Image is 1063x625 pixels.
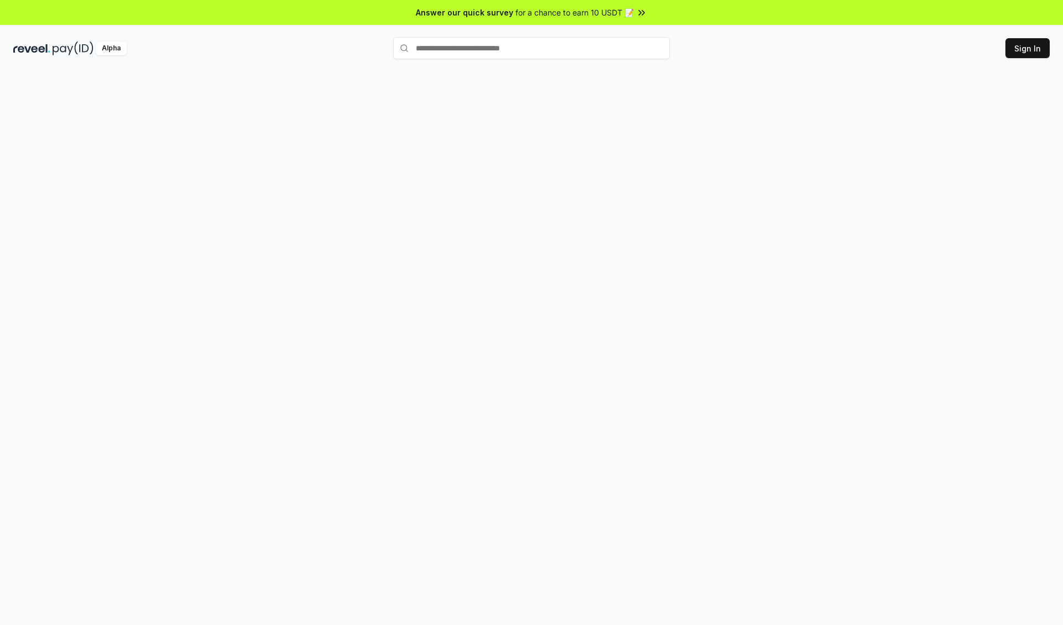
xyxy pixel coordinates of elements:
img: pay_id [53,42,94,55]
span: for a chance to earn 10 USDT 📝 [515,7,634,18]
span: Answer our quick survey [416,7,513,18]
img: reveel_dark [13,42,50,55]
div: Alpha [96,42,127,55]
button: Sign In [1005,38,1050,58]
